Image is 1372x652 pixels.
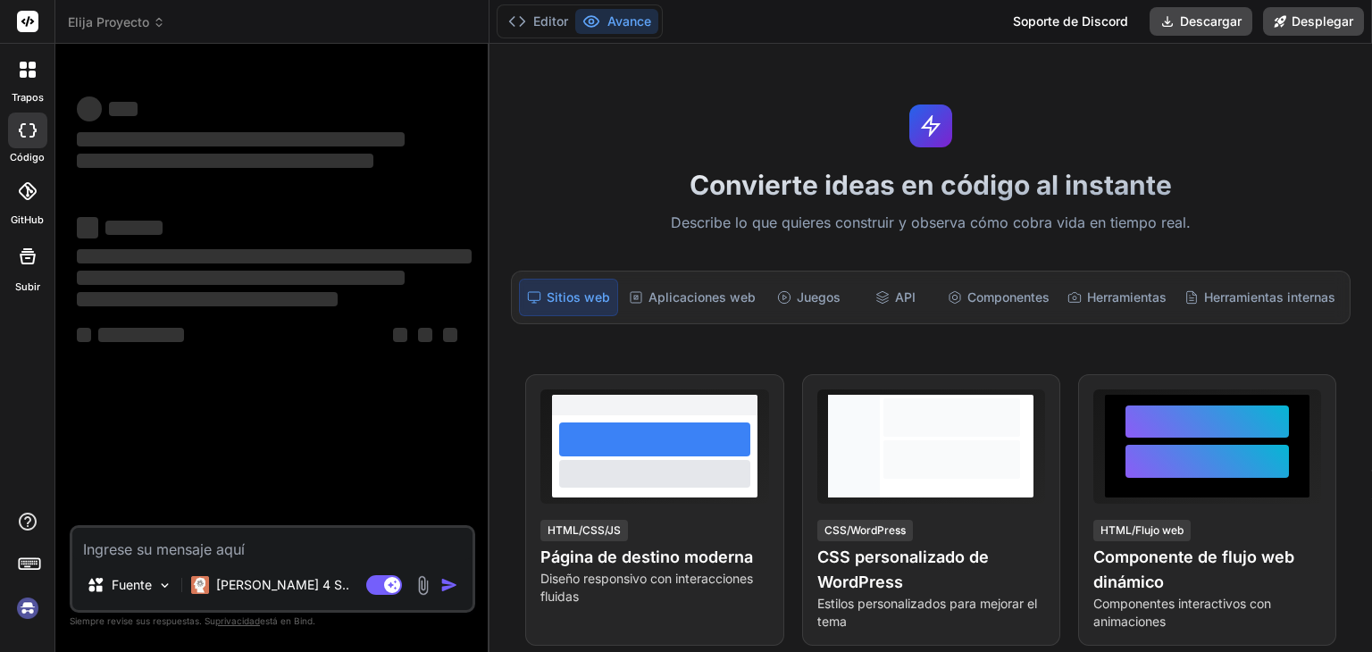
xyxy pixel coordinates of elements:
[260,615,315,626] font: está en Bind.
[967,289,1050,305] font: Componentes
[690,169,1172,201] font: Convierte ideas en código al instante
[1093,596,1271,629] font: Componentes interactivos con animaciones
[671,213,1191,231] font: Describe lo que quieres construir y observa cómo cobra vida en tiempo real.
[1087,289,1167,305] font: Herramientas
[575,9,658,34] button: Avance
[501,9,575,34] button: Editor
[895,289,916,305] font: API
[797,289,841,305] font: Juegos
[1292,13,1353,29] font: Desplegar
[15,280,40,293] font: Subir
[540,548,753,566] font: Página de destino moderna
[1180,13,1242,29] font: Descargar
[548,523,621,537] font: HTML/CSS/JS
[13,593,43,623] img: iniciar sesión
[540,571,753,604] font: Diseño responsivo con interacciones fluidas
[1150,7,1252,36] button: Descargar
[533,13,568,29] font: Editor
[68,14,149,29] font: Elija Proyecto
[12,91,44,104] font: trapos
[10,151,45,163] font: código
[70,615,215,626] font: Siempre revise sus respuestas. Su
[216,577,349,592] font: [PERSON_NAME] 4 S..
[1100,523,1184,537] font: HTML/Flujo web
[1093,548,1294,591] font: Componente de flujo web dinámico
[1263,7,1364,36] button: Desplegar
[824,523,906,537] font: CSS/WordPress
[648,289,756,305] font: Aplicaciones web
[215,615,260,626] font: privacidad
[1013,13,1128,29] font: Soporte de Discord
[413,575,433,596] img: adjunto
[440,576,458,594] img: icono
[11,213,44,226] font: GitHub
[817,548,989,591] font: CSS personalizado de WordPress
[817,596,1037,629] font: Estilos personalizados para mejorar el tema
[191,576,209,594] img: Soneto Claude 4
[547,289,610,305] font: Sitios web
[157,578,172,593] img: Seleccione modelos
[112,577,152,592] font: Fuente
[1204,289,1335,305] font: Herramientas internas
[607,13,651,29] font: Avance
